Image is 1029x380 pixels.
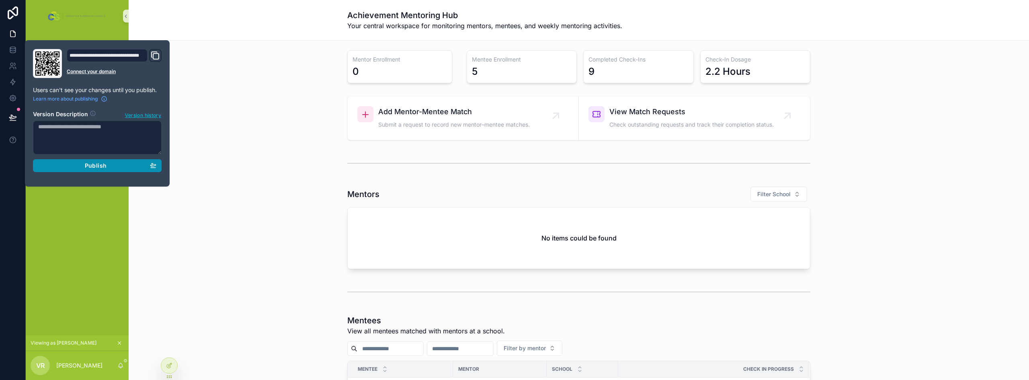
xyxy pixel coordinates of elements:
div: 5 [472,65,478,78]
div: 9 [588,65,594,78]
a: Connect your domain [67,68,162,75]
button: Select Button [497,341,562,356]
span: Filter School [757,190,791,198]
img: App logo [46,10,108,23]
h3: Mentee Enrollment [472,55,572,64]
p: [PERSON_NAME] [56,362,102,370]
span: Filter by mentor [504,344,546,352]
p: Users can't see your changes until you publish. [33,86,162,94]
a: Add Mentor-Mentee MatchSubmit a request to record new mentor–mentee matches. [348,97,579,140]
span: Version history [125,111,161,119]
span: Mentee [358,366,377,372]
a: Home [31,38,124,52]
h3: Mentor Enrollment [353,55,447,64]
span: Learn more about publishing [33,96,98,102]
h2: No items could be found [541,233,617,243]
span: Submit a request to record new mentor–mentee matches. [378,121,530,129]
button: Select Button [750,187,807,202]
div: 2.2 Hours [705,65,750,78]
h3: Completed Check-Ins [588,55,688,64]
span: Your central workspace for monitoring mentors, mentees, and weekly mentoring activities. [347,21,622,31]
span: View Match Requests [609,106,774,117]
span: Mentor [458,366,479,372]
span: School [552,366,572,372]
span: Add Mentor-Mentee Match [378,106,530,117]
span: Check In Progress [743,366,794,372]
span: View all mentees matched with mentors at a school. [347,326,505,336]
h1: Achievement Mentoring Hub [347,10,622,21]
button: Publish [33,159,162,172]
h1: Mentees [347,315,505,326]
div: Domain and Custom Link [67,49,162,78]
span: VR [36,361,45,370]
h1: Mentors [347,189,379,200]
div: scrollable content [26,32,129,143]
h3: Check-In Dosage [705,55,805,64]
a: View Match RequestsCheck outstanding requests and track their completion status. [579,97,810,140]
div: 0 [353,65,359,78]
a: Learn more about publishing [33,96,107,102]
span: Publish [85,162,107,169]
span: Check outstanding requests and track their completion status. [609,121,774,129]
h2: Version Description [33,110,88,119]
button: Version history [125,110,162,119]
span: Viewing as [PERSON_NAME] [31,340,96,346]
